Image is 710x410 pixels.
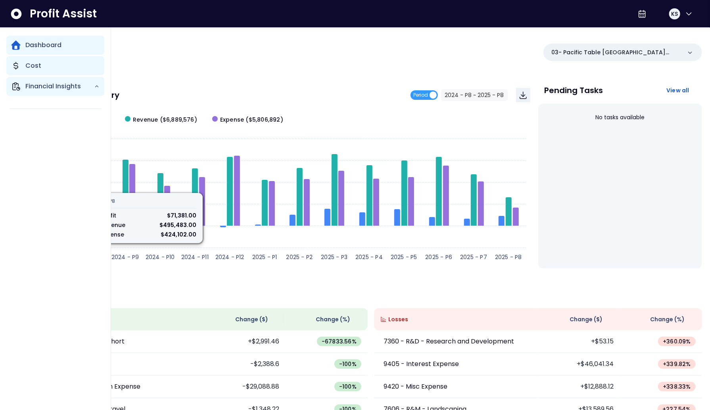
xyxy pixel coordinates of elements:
[235,315,268,324] span: Change ( $ )
[204,376,286,398] td: -$29,088.88
[316,315,350,324] span: Change (%)
[538,330,620,353] td: +$53.15
[286,253,313,261] text: 2025 - P2
[538,376,620,398] td: +$12,888.12
[25,40,61,50] p: Dashboard
[391,253,417,261] text: 2025 - P5
[441,89,508,101] button: 2024 - P8 ~ 2025 - P8
[220,116,283,124] span: Expense ($5,806,892)
[545,86,603,94] p: Pending Tasks
[215,253,244,261] text: 2024 - P12
[551,48,681,57] p: 03- Pacific Table [GEOGRAPHIC_DATA](R365)
[666,86,689,94] span: View all
[321,253,347,261] text: 2025 - P3
[146,253,175,261] text: 2024 - P10
[516,88,530,102] button: Download
[339,383,357,391] span: -100 %
[545,107,696,128] div: No tasks available
[671,10,678,18] span: KS
[663,360,691,368] span: + 339.82 %
[25,61,41,71] p: Cost
[663,383,691,391] span: + 338.33 %
[384,382,447,391] p: 9420 - Misc Expense
[204,330,286,353] td: +$2,991.46
[133,116,197,124] span: Revenue ($6,889,576)
[388,315,408,324] span: Losses
[495,253,522,261] text: 2025 - P8
[111,253,139,261] text: 2024 - P9
[384,359,459,369] p: 9405 - Interest Expense
[204,353,286,376] td: -$2,388.6
[339,360,357,368] span: -100 %
[40,291,702,299] p: Wins & Losses
[322,338,357,345] span: -67833.56 %
[25,82,94,91] p: Financial Insights
[355,253,383,261] text: 2025 - P4
[660,83,696,97] button: View all
[538,353,620,376] td: +$46,041.34
[663,338,691,345] span: + 360.09 %
[460,253,487,261] text: 2025 - P7
[252,253,277,261] text: 2025 - P1
[650,315,685,324] span: Change (%)
[570,315,603,324] span: Change ( $ )
[30,7,97,21] span: Profit Assist
[414,90,428,100] span: Period
[384,337,514,346] p: 7360 - R&D - Research and Development
[181,253,209,261] text: 2024 - P11
[425,253,452,261] text: 2025 - P6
